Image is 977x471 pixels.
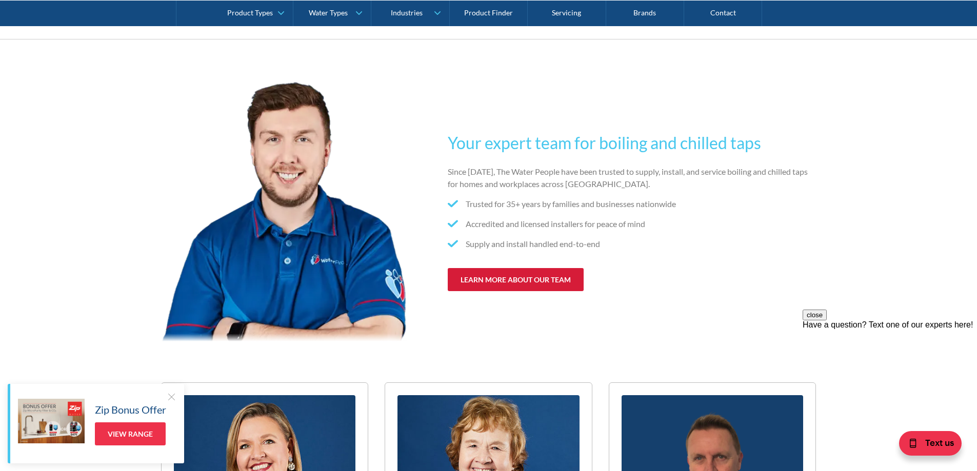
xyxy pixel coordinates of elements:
iframe: podium webchat widget prompt [803,310,977,433]
img: Zip Bonus Offer [18,399,85,443]
div: Industries [391,8,423,17]
li: Accredited and licensed installers for peace of mind [448,218,817,230]
p: Since [DATE], The Water People have been trusted to supply, install, and service boiling and chil... [448,166,817,190]
iframe: podium webchat widget bubble [895,420,977,471]
h2: Your expert team for boiling and chilled taps [448,131,817,155]
li: Trusted for 35+ years by families and businesses nationwide [448,198,817,210]
h5: Zip Bonus Offer [95,402,166,417]
div: Product Types [227,8,273,17]
div: Water Types [309,8,348,17]
a: learn more about our team [448,268,584,291]
li: Supply and install handled end-to-end [448,238,817,250]
a: View Range [95,422,166,445]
